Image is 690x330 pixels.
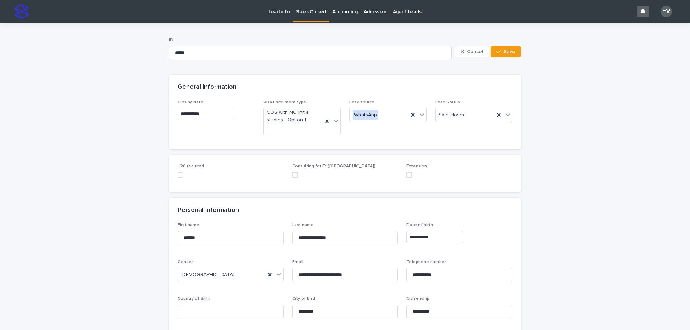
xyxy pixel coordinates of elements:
[491,46,521,57] button: Save
[178,164,204,168] span: I-20 required
[178,260,193,264] span: Gender
[438,111,466,119] span: Sale closed
[353,110,378,120] div: WhatsApp
[292,297,317,301] span: City of Birth
[178,206,239,214] h2: Personal information
[181,271,234,279] span: [DEMOGRAPHIC_DATA]
[292,223,314,227] span: Last name
[178,100,203,104] span: Closing date
[406,260,446,264] span: Telephone number
[267,109,320,124] span: COS with NO initial studies - Option 1
[503,49,515,54] span: Save
[169,38,173,42] span: ID
[406,297,429,301] span: Citizenship
[467,49,483,54] span: Cancel
[292,164,376,168] span: Consulting for F1 ([GEOGRAPHIC_DATA])
[455,46,489,57] button: Cancel
[178,297,210,301] span: Country of Birth
[661,6,672,17] div: FV
[349,100,374,104] span: Lead source
[406,164,427,168] span: Extension
[406,223,433,227] span: Date of birth
[178,223,199,227] span: First name
[435,100,460,104] span: Lead Status
[14,4,29,19] img: stacker-logo-s-only.png
[178,83,236,91] h2: General Information
[292,260,303,264] span: Email
[263,100,306,104] span: Visa Enrollment type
